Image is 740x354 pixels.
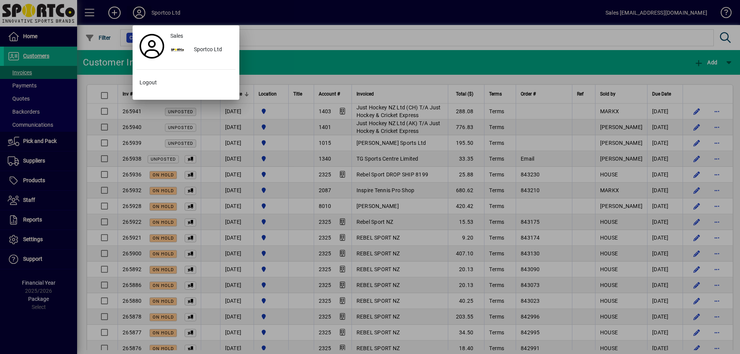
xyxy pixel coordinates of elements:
[188,43,235,57] div: Sportco Ltd
[170,32,183,40] span: Sales
[136,39,167,53] a: Profile
[167,29,235,43] a: Sales
[140,79,157,87] span: Logout
[136,76,235,90] button: Logout
[167,43,235,57] button: Sportco Ltd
